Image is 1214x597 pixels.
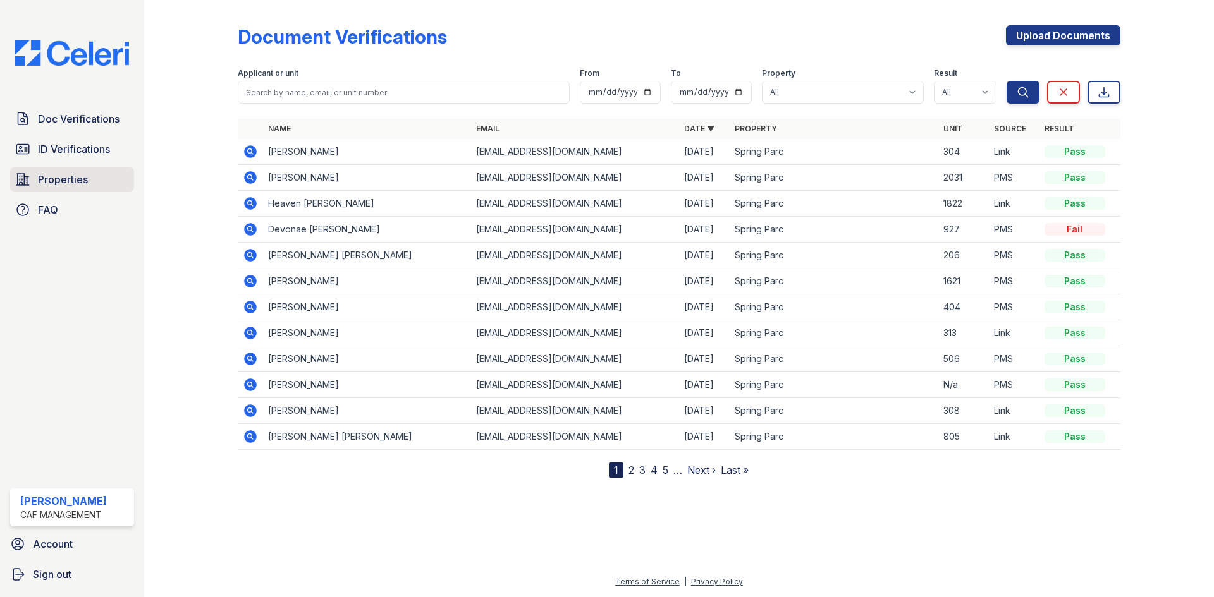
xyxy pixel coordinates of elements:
[33,567,71,582] span: Sign out
[730,191,938,217] td: Spring Parc
[730,346,938,372] td: Spring Parc
[989,268,1039,294] td: PMS
[735,124,777,133] a: Property
[20,493,107,509] div: [PERSON_NAME]
[1045,430,1105,443] div: Pass
[263,191,471,217] td: Heaven [PERSON_NAME]
[471,217,679,243] td: [EMAIL_ADDRESS][DOMAIN_NAME]
[989,217,1039,243] td: PMS
[1045,275,1105,287] div: Pass
[679,398,730,424] td: [DATE]
[730,268,938,294] td: Spring Parc
[471,294,679,320] td: [EMAIL_ADDRESS][DOMAIN_NAME]
[263,217,471,243] td: Devonae [PERSON_NAME]
[628,464,634,476] a: 2
[471,165,679,191] td: [EMAIL_ADDRESS][DOMAIN_NAME]
[989,398,1039,424] td: Link
[679,346,730,372] td: [DATE]
[33,536,73,552] span: Account
[1045,197,1105,210] div: Pass
[679,165,730,191] td: [DATE]
[268,124,291,133] a: Name
[238,68,298,78] label: Applicant or unit
[263,398,471,424] td: [PERSON_NAME]
[994,124,1026,133] a: Source
[471,191,679,217] td: [EMAIL_ADDRESS][DOMAIN_NAME]
[38,111,120,126] span: Doc Verifications
[10,197,134,222] a: FAQ
[938,320,989,346] td: 313
[263,346,471,372] td: [PERSON_NAME]
[938,217,989,243] td: 927
[471,320,679,346] td: [EMAIL_ADDRESS][DOMAIN_NAME]
[684,577,687,586] div: |
[10,167,134,192] a: Properties
[938,165,989,191] td: 2031
[609,462,623,478] div: 1
[471,398,679,424] td: [EMAIL_ADDRESS][DOMAIN_NAME]
[263,320,471,346] td: [PERSON_NAME]
[5,562,139,587] a: Sign out
[663,464,668,476] a: 5
[1045,353,1105,365] div: Pass
[5,531,139,557] a: Account
[730,320,938,346] td: Spring Parc
[679,424,730,450] td: [DATE]
[938,139,989,165] td: 304
[1045,327,1105,339] div: Pass
[679,320,730,346] td: [DATE]
[938,294,989,320] td: 404
[938,243,989,268] td: 206
[730,243,938,268] td: Spring Parc
[989,372,1039,398] td: PMS
[989,346,1039,372] td: PMS
[471,268,679,294] td: [EMAIL_ADDRESS][DOMAIN_NAME]
[679,268,730,294] td: [DATE]
[1045,378,1105,391] div: Pass
[989,424,1039,450] td: Link
[1045,404,1105,417] div: Pass
[671,68,681,78] label: To
[20,509,107,521] div: CAF Management
[721,464,749,476] a: Last »
[615,577,680,586] a: Terms of Service
[1045,249,1105,262] div: Pass
[1045,223,1105,236] div: Fail
[471,346,679,372] td: [EMAIL_ADDRESS][DOMAIN_NAME]
[471,139,679,165] td: [EMAIL_ADDRESS][DOMAIN_NAME]
[943,124,962,133] a: Unit
[238,81,570,104] input: Search by name, email, or unit number
[1045,301,1105,313] div: Pass
[679,243,730,268] td: [DATE]
[938,398,989,424] td: 308
[938,346,989,372] td: 506
[263,424,471,450] td: [PERSON_NAME] [PERSON_NAME]
[934,68,957,78] label: Result
[989,191,1039,217] td: Link
[263,294,471,320] td: [PERSON_NAME]
[263,243,471,268] td: [PERSON_NAME] [PERSON_NAME]
[38,142,110,157] span: ID Verifications
[989,243,1039,268] td: PMS
[938,191,989,217] td: 1822
[639,464,646,476] a: 3
[679,372,730,398] td: [DATE]
[730,424,938,450] td: Spring Parc
[263,268,471,294] td: [PERSON_NAME]
[730,139,938,165] td: Spring Parc
[471,243,679,268] td: [EMAIL_ADDRESS][DOMAIN_NAME]
[730,398,938,424] td: Spring Parc
[651,464,658,476] a: 4
[679,139,730,165] td: [DATE]
[730,294,938,320] td: Spring Parc
[1045,145,1105,158] div: Pass
[471,424,679,450] td: [EMAIL_ADDRESS][DOMAIN_NAME]
[762,68,795,78] label: Property
[673,462,682,478] span: …
[1045,124,1074,133] a: Result
[989,294,1039,320] td: PMS
[10,106,134,131] a: Doc Verifications
[238,25,447,48] div: Document Verifications
[730,372,938,398] td: Spring Parc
